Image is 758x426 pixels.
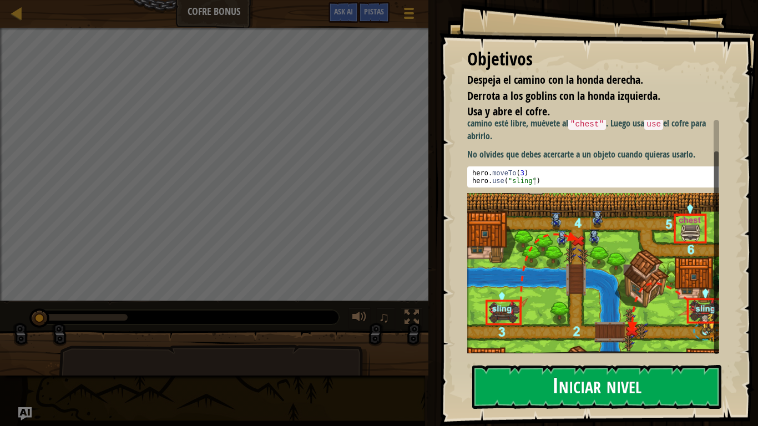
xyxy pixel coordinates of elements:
[378,309,390,326] span: ♫
[453,72,716,88] li: Despeja el camino con la honda derecha.
[568,119,606,130] code: "chest"
[18,407,32,420] button: Ask AI
[364,6,384,17] span: Pistas
[376,307,395,330] button: ♫
[467,88,660,103] span: Derrota a los goblins con la honda izquierda.
[453,104,716,120] li: Usa y abre el cofre.
[334,6,353,17] span: Ask AI
[348,307,371,330] button: Ajustar el volúmen
[472,365,721,409] button: Iniciar nivel
[467,148,727,161] p: No olvides que debes acercarte a un objeto cuando quieras usarlo.
[401,307,423,330] button: Cambia a pantalla completa.
[467,72,643,87] span: Despeja el camino con la honda derecha.
[329,2,358,23] button: Ask AI
[453,88,716,104] li: Derrota a los goblins con la honda izquierda.
[467,104,550,119] span: Usa y abre el cofre.
[395,2,423,28] button: Mostrar menú de juego
[644,119,663,130] code: use
[467,47,719,72] div: Objetivos
[467,193,727,353] img: M7l6a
